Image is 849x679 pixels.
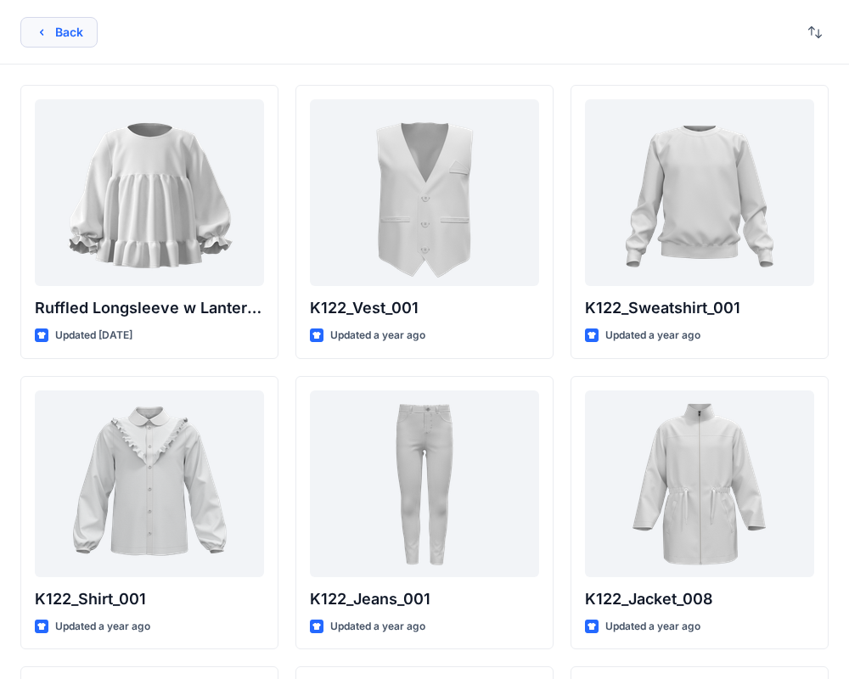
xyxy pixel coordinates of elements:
a: K122_Jacket_008 [585,390,814,577]
p: K122_Sweatshirt_001 [585,296,814,320]
p: Ruffled Longsleeve w Lantern Sleeve [35,296,264,320]
a: K122_Vest_001 [310,99,539,286]
a: K122_Shirt_001 [35,390,264,577]
p: Updated a year ago [605,618,700,636]
a: K122_Jeans_001 [310,390,539,577]
p: Updated a year ago [330,618,425,636]
a: Ruffled Longsleeve w Lantern Sleeve [35,99,264,286]
a: K122_Sweatshirt_001 [585,99,814,286]
p: K122_Vest_001 [310,296,539,320]
p: Updated [DATE] [55,327,132,345]
p: K122_Jacket_008 [585,587,814,611]
p: Updated a year ago [605,327,700,345]
p: Updated a year ago [55,618,150,636]
p: K122_Jeans_001 [310,587,539,611]
p: K122_Shirt_001 [35,587,264,611]
button: Back [20,17,98,48]
p: Updated a year ago [330,327,425,345]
